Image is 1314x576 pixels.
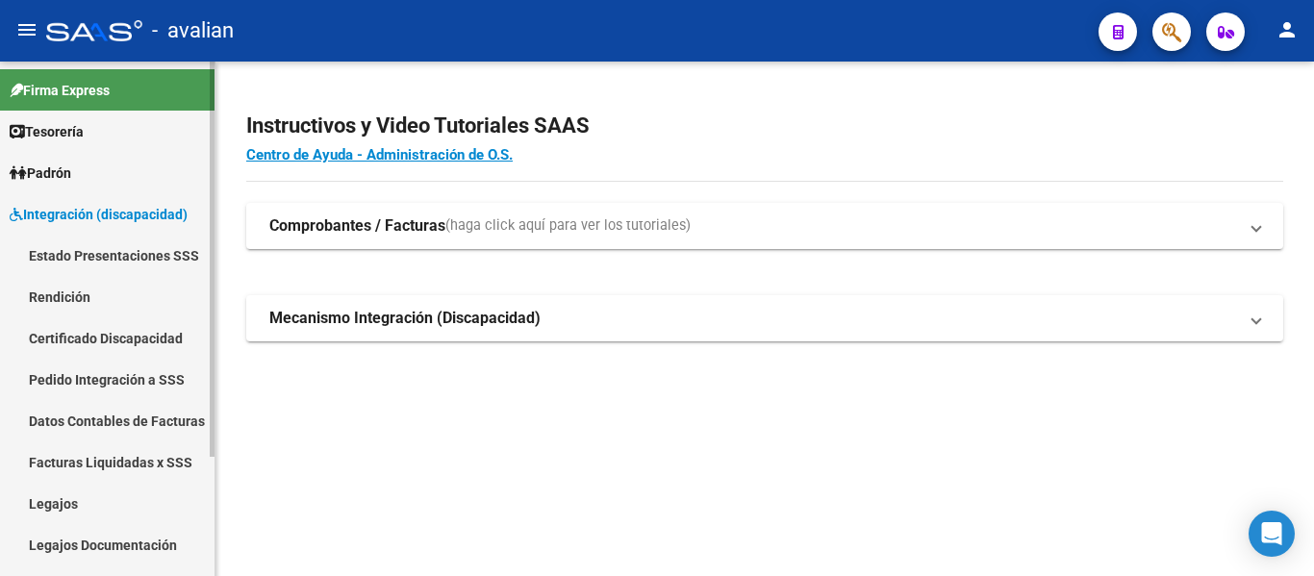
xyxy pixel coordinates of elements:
[269,215,445,237] strong: Comprobantes / Facturas
[445,215,691,237] span: (haga click aquí para ver los tutoriales)
[15,18,38,41] mat-icon: menu
[1276,18,1299,41] mat-icon: person
[269,308,541,329] strong: Mecanismo Integración (Discapacidad)
[10,121,84,142] span: Tesorería
[246,203,1283,249] mat-expansion-panel-header: Comprobantes / Facturas(haga click aquí para ver los tutoriales)
[246,295,1283,341] mat-expansion-panel-header: Mecanismo Integración (Discapacidad)
[10,204,188,225] span: Integración (discapacidad)
[246,108,1283,144] h2: Instructivos y Video Tutoriales SAAS
[1249,511,1295,557] div: Open Intercom Messenger
[10,163,71,184] span: Padrón
[152,10,234,52] span: - avalian
[246,146,513,163] a: Centro de Ayuda - Administración de O.S.
[10,80,110,101] span: Firma Express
